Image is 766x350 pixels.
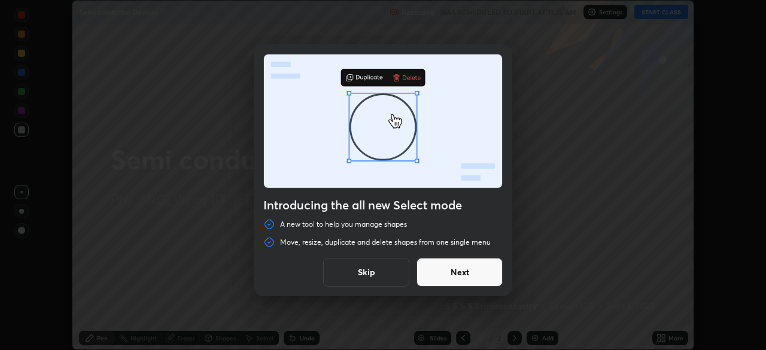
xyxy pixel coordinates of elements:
g: Duplicate [356,75,382,81]
button: Skip [323,258,409,287]
p: A new tool to help you manage shapes [280,220,407,229]
div: animation [264,54,502,190]
button: Next [417,258,503,287]
p: Move, resize, duplicate and delete shapes from one single menu [280,238,491,247]
h4: Introducing the all new Select mode [263,198,503,212]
